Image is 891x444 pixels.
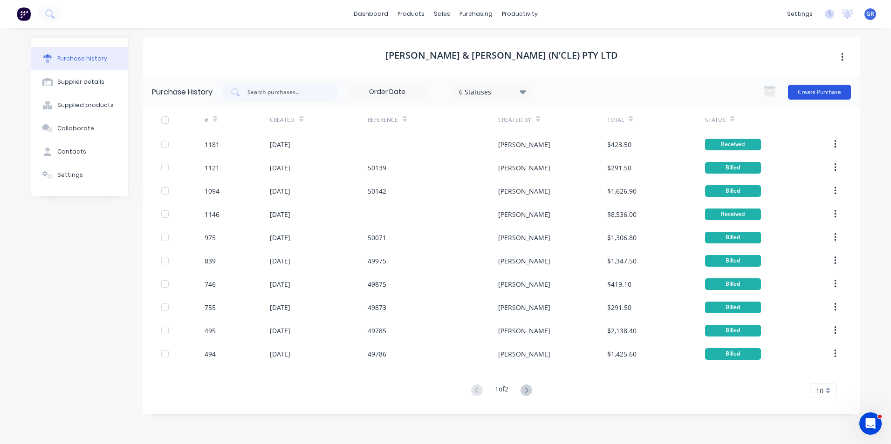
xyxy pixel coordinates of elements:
[782,7,817,21] div: settings
[705,348,761,360] div: Billed
[247,87,324,97] input: Search purchases...
[270,209,290,219] div: [DATE]
[607,233,637,242] div: $1,306.80
[368,279,386,289] div: 49875
[497,7,542,21] div: productivity
[31,117,128,140] button: Collaborate
[607,209,637,219] div: $8,536.00
[270,279,290,289] div: [DATE]
[57,54,107,63] div: Purchase history
[385,50,618,61] h1: [PERSON_NAME] & [PERSON_NAME] (N’CLE) Pty Ltd
[607,140,631,149] div: $423.50
[705,116,726,124] div: Status
[270,256,290,266] div: [DATE]
[270,233,290,242] div: [DATE]
[705,209,761,220] div: Received
[455,7,497,21] div: purchasing
[348,85,426,99] input: Order Date
[498,256,550,266] div: [PERSON_NAME]
[498,186,550,196] div: [PERSON_NAME]
[368,233,386,242] div: 50071
[31,163,128,187] button: Settings
[788,85,851,100] button: Create Purchase
[270,349,290,359] div: [DATE]
[607,349,637,359] div: $1,425.60
[205,163,219,173] div: 1121
[205,326,216,336] div: 495
[607,279,631,289] div: $419.10
[205,233,216,242] div: 975
[498,209,550,219] div: [PERSON_NAME]
[705,325,761,336] div: Billed
[607,163,631,173] div: $291.50
[607,186,637,196] div: $1,626.90
[152,87,212,98] div: Purchase History
[205,279,216,289] div: 746
[368,349,386,359] div: 49786
[57,101,114,109] div: Supplied products
[270,163,290,173] div: [DATE]
[607,256,637,266] div: $1,347.50
[498,349,550,359] div: [PERSON_NAME]
[57,78,104,86] div: Supplier details
[270,186,290,196] div: [DATE]
[393,7,429,21] div: products
[498,326,550,336] div: [PERSON_NAME]
[270,140,290,149] div: [DATE]
[429,7,455,21] div: sales
[205,303,216,312] div: 755
[368,116,398,124] div: Reference
[607,326,637,336] div: $2,138.40
[17,7,31,21] img: Factory
[31,140,128,163] button: Contacts
[349,7,393,21] a: dashboard
[705,232,761,243] div: Billed
[459,87,526,96] div: 6 Statuses
[270,303,290,312] div: [DATE]
[368,256,386,266] div: 49975
[705,278,761,290] div: Billed
[495,384,508,397] div: 1 of 2
[205,256,216,266] div: 839
[705,139,761,150] div: Received
[270,326,290,336] div: [DATE]
[705,302,761,313] div: Billed
[31,47,128,70] button: Purchase history
[368,326,386,336] div: 49785
[205,209,219,219] div: 1146
[498,116,531,124] div: Created By
[205,140,219,149] div: 1181
[705,185,761,197] div: Billed
[57,148,86,156] div: Contacts
[498,163,550,173] div: [PERSON_NAME]
[498,233,550,242] div: [PERSON_NAME]
[57,171,83,179] div: Settings
[57,124,94,133] div: Collaborate
[498,279,550,289] div: [PERSON_NAME]
[498,140,550,149] div: [PERSON_NAME]
[859,412,882,435] iframe: Intercom live chat
[368,163,386,173] div: 50139
[205,186,219,196] div: 1094
[816,386,823,396] span: 10
[866,10,874,18] span: GR
[270,116,295,124] div: Created
[705,162,761,174] div: Billed
[368,186,386,196] div: 50142
[607,116,624,124] div: Total
[205,116,208,124] div: #
[31,70,128,94] button: Supplier details
[607,303,631,312] div: $291.50
[31,94,128,117] button: Supplied products
[205,349,216,359] div: 494
[368,303,386,312] div: 49873
[498,303,550,312] div: [PERSON_NAME]
[705,255,761,267] div: Billed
